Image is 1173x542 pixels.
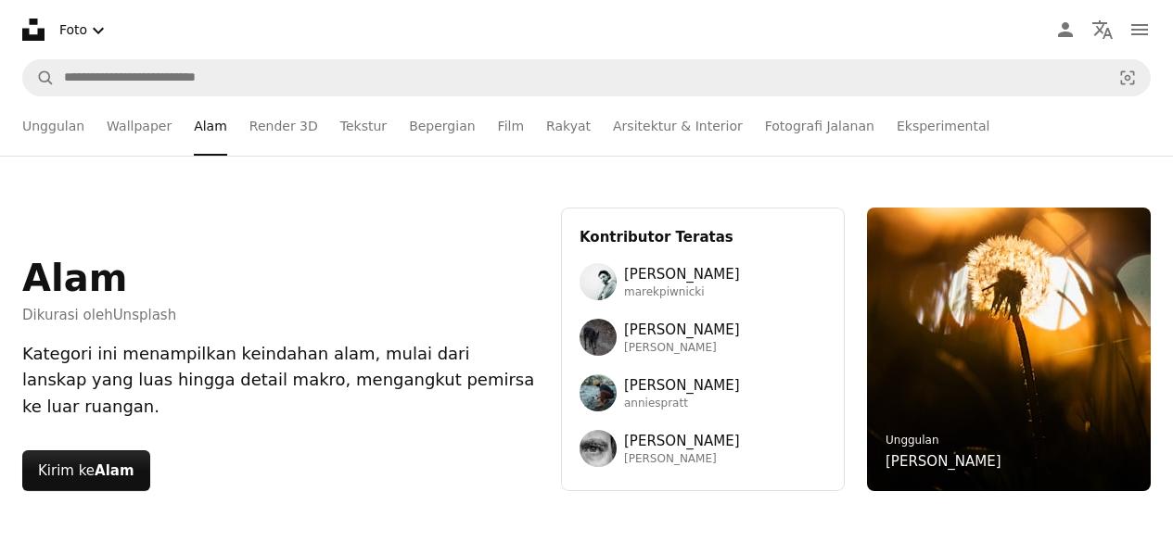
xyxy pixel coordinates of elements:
span: [PERSON_NAME] [624,341,740,356]
a: Masuk/Daftar [1047,11,1084,48]
a: Bepergian [409,96,475,156]
a: Render 3D [249,96,318,156]
button: Pilih jenis aset [52,11,117,49]
a: Avatar pengguna Marek Piwnicki[PERSON_NAME]marekpiwnicki [580,263,826,300]
strong: Alam [95,462,134,479]
img: Avatar pengguna Marek Piwnicki [580,263,617,300]
button: Pencarian di Unsplash [23,60,55,95]
img: Avatar pengguna Wolfgang Hasselmann [580,319,617,356]
form: Temuka visual di seluruh situs [22,59,1151,96]
span: [PERSON_NAME] [624,263,740,285]
span: [PERSON_NAME] [624,452,740,467]
button: Menu [1121,11,1158,48]
a: Wallpaper [107,96,172,156]
a: Avatar pengguna Francesco Ungaro[PERSON_NAME][PERSON_NAME] [580,430,826,467]
a: Unggulan [886,434,939,447]
span: Dikurasi oleh [22,304,176,326]
a: Fotografi Jalanan [765,96,874,156]
a: Tekstur [340,96,387,156]
a: Eksperimental [897,96,989,156]
a: Unsplash [113,307,177,323]
button: Pencarian visual [1105,60,1150,95]
span: [PERSON_NAME] [624,430,740,452]
a: Avatar pengguna Wolfgang Hasselmann[PERSON_NAME][PERSON_NAME] [580,319,826,356]
span: [PERSON_NAME] [624,374,740,397]
a: Arsitektur & Interior [613,96,743,156]
span: [PERSON_NAME] [624,319,740,341]
span: anniespratt [624,397,740,411]
span: marekpiwnicki [624,285,740,300]
h1: Alam [22,256,176,300]
img: Avatar pengguna Francesco Ungaro [580,430,617,467]
button: Kirim keAlam [22,450,150,491]
div: Kategori ini menampilkan keindahan alam, mulai dari lanskap yang luas hingga detail makro, mengan... [22,341,539,421]
a: Film [498,96,524,156]
a: Beranda — Unsplash [22,19,45,41]
button: Bahasa [1084,11,1121,48]
a: Unggulan [22,96,84,156]
a: Avatar pengguna Annie Spratt[PERSON_NAME]anniespratt [580,374,826,411]
h3: Kontributor Teratas [580,226,826,248]
img: Avatar pengguna Annie Spratt [580,374,617,411]
a: Rakyat [546,96,591,156]
a: [PERSON_NAME] [886,450,1001,473]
